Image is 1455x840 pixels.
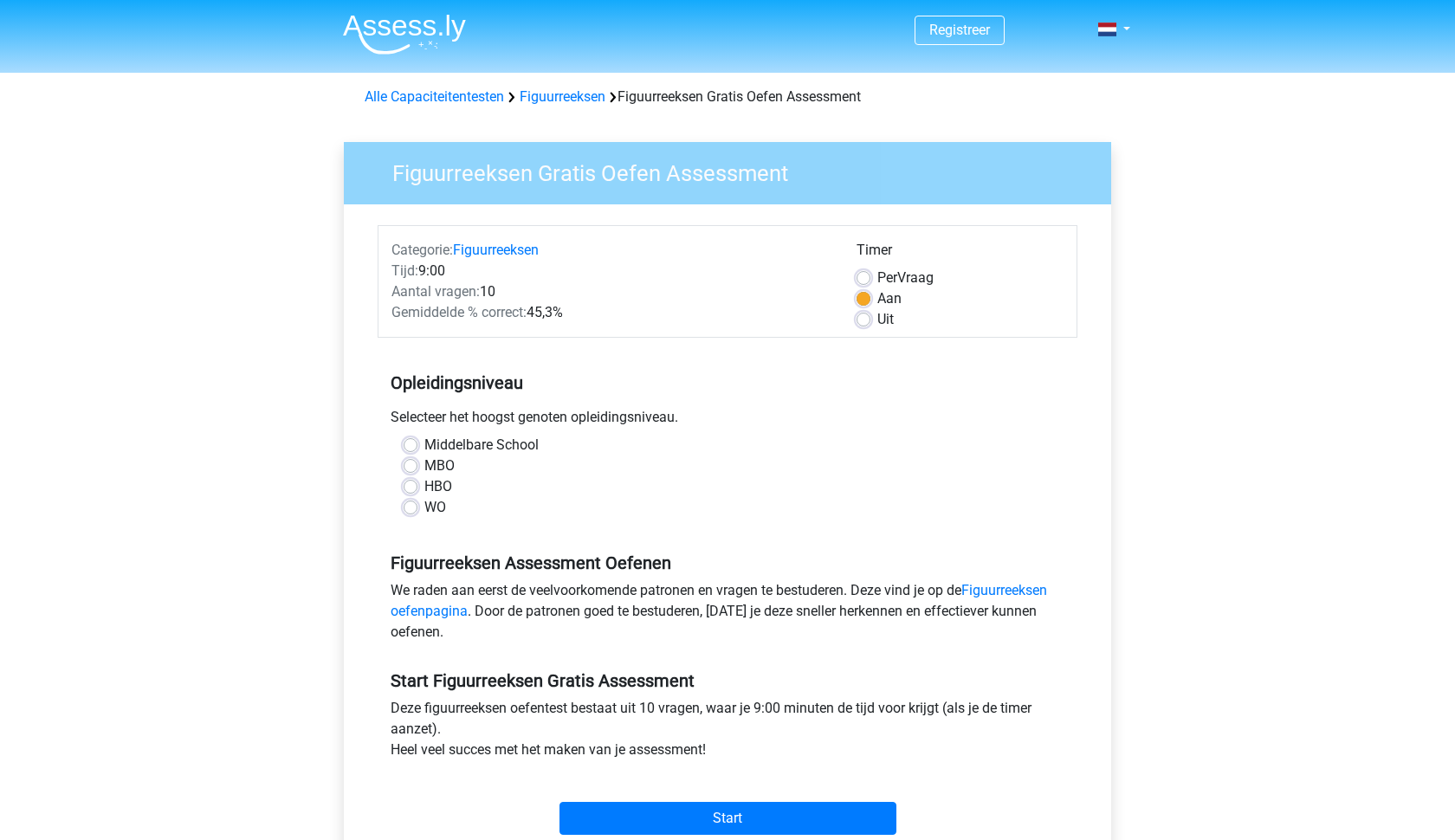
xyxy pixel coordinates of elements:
div: Deze figuurreeksen oefentest bestaat uit 10 vragen, waar je 9:00 minuten de tijd voor krijgt (als... [378,698,1077,767]
span: Aantal vragen: [391,283,480,300]
span: Per [877,269,897,286]
div: 45,3% [378,302,844,323]
label: Middelbare School [424,435,539,456]
span: Tijd: [391,262,418,279]
span: Gemiddelde % correct: [391,304,527,320]
div: 10 [378,281,844,302]
div: Figuurreeksen Gratis Oefen Assessment [358,87,1097,107]
a: Figuurreeksen [453,242,539,258]
h5: Start Figuurreeksen Gratis Assessment [391,670,1064,691]
a: Registreer [929,22,990,38]
img: Assessly [343,14,466,55]
h5: Figuurreeksen Assessment Oefenen [391,552,1064,573]
label: Vraag [877,268,934,288]
a: Alle Capaciteitentesten [365,88,504,105]
div: 9:00 [378,261,844,281]
label: Aan [877,288,902,309]
h3: Figuurreeksen Gratis Oefen Assessment [372,153,1098,187]
h5: Opleidingsniveau [391,365,1064,400]
label: Uit [877,309,894,330]
div: Selecteer het hoogst genoten opleidingsniveau. [378,407,1077,435]
a: Figuurreeksen [520,88,605,105]
input: Start [559,802,896,835]
span: Categorie: [391,242,453,258]
label: MBO [424,456,455,476]
label: HBO [424,476,452,497]
div: We raden aan eerst de veelvoorkomende patronen en vragen te bestuderen. Deze vind je op de . Door... [378,580,1077,649]
label: WO [424,497,446,518]
div: Timer [857,240,1064,268]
